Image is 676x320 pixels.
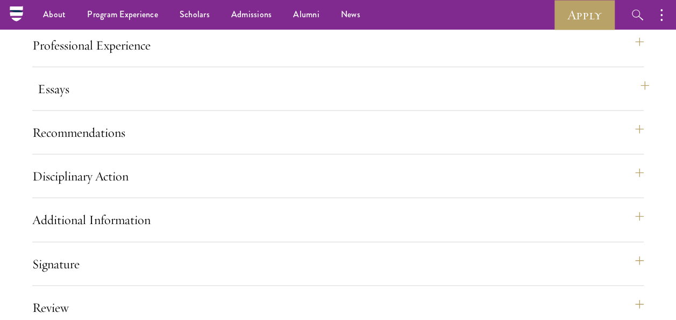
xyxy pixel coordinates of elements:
button: Professional Experience [32,32,644,58]
button: Signature [32,251,644,277]
button: Recommendations [32,120,644,145]
button: Additional Information [32,207,644,233]
button: Disciplinary Action [32,163,644,189]
button: Essays [38,76,649,102]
